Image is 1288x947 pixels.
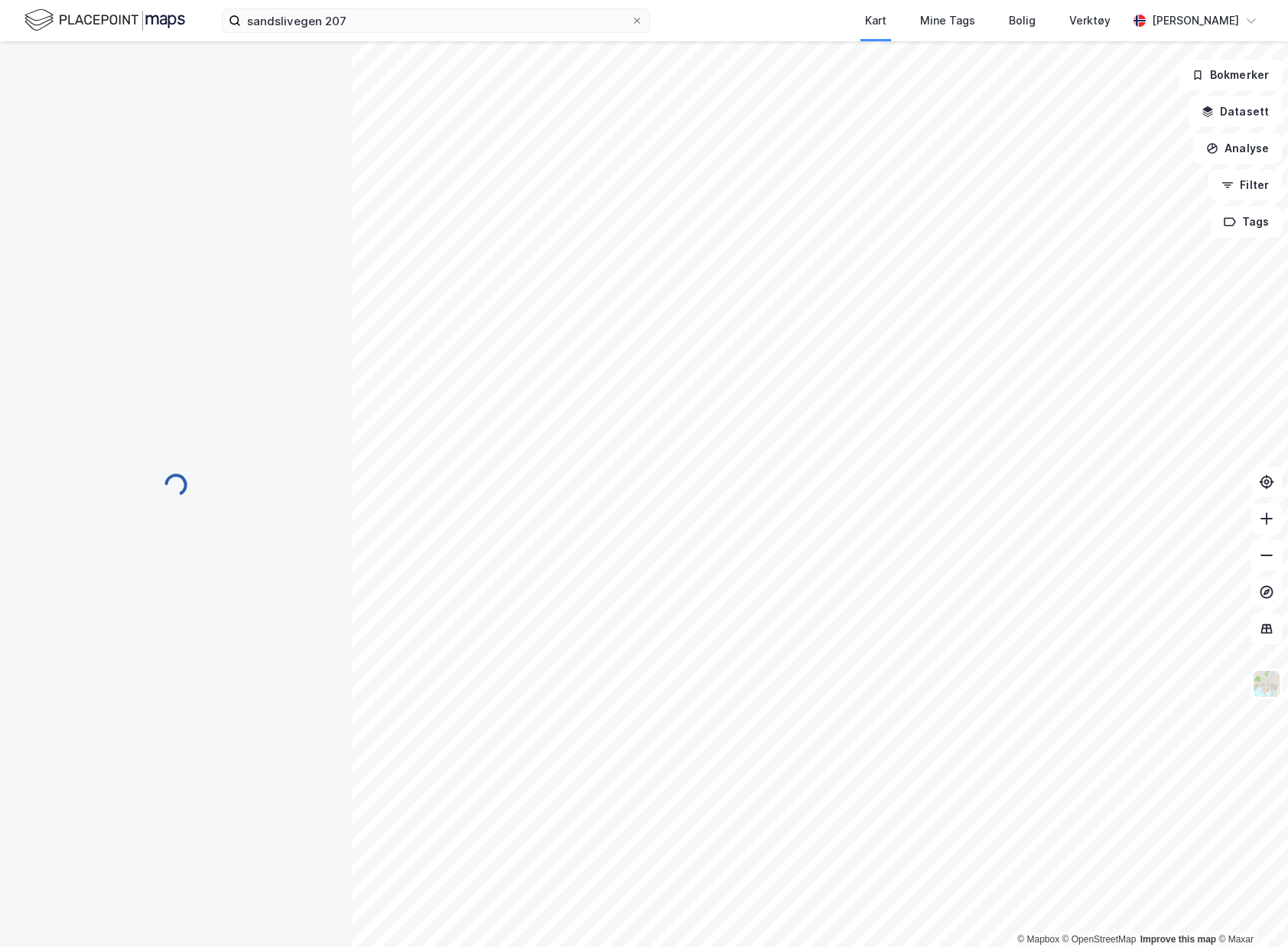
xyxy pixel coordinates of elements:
[1140,934,1216,945] a: Improve this map
[1193,133,1282,164] button: Analyse
[1009,11,1036,30] div: Bolig
[241,9,631,32] input: Søk på adresse, matrikkel, gårdeiere, leietakere eller personer
[1069,11,1111,30] div: Verktøy
[1208,170,1282,200] button: Filter
[1062,934,1137,945] a: OpenStreetMap
[865,11,886,30] div: Kart
[1179,60,1282,90] button: Bokmerker
[24,7,185,34] img: logo.f888ab2527a4732fd821a326f86c7f29.svg
[1212,874,1288,947] iframe: Chat Widget
[1152,11,1239,30] div: [PERSON_NAME]
[164,473,188,497] img: spinner.a6d8c91a73a9ac5275cf975e30b51cfb.svg
[1212,874,1288,947] div: Kontrollprogram for chat
[920,11,975,30] div: Mine Tags
[1211,207,1282,237] button: Tags
[1189,96,1282,127] button: Datasett
[1017,934,1059,945] a: Mapbox
[1252,669,1281,698] img: Z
